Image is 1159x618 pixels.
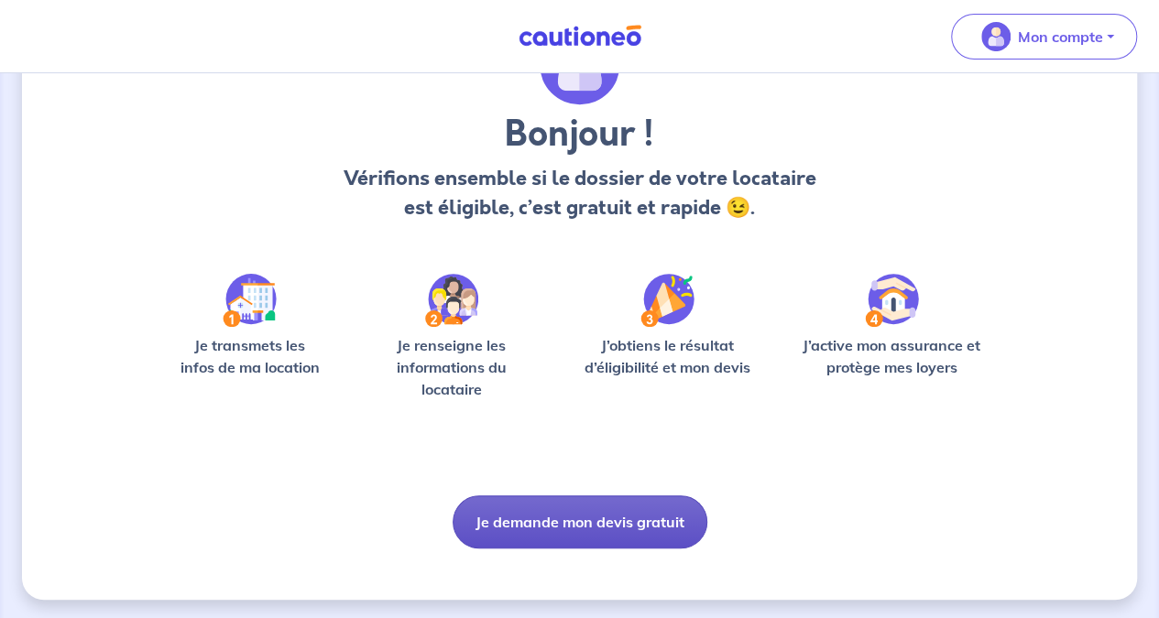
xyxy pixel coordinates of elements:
[169,334,331,378] p: Je transmets les infos de ma location
[453,495,707,548] button: Je demande mon devis gratuit
[340,113,819,157] h3: Bonjour !
[511,25,649,48] img: Cautioneo
[572,334,763,378] p: J’obtiens le résultat d’éligibilité et mon devis
[793,334,990,378] p: J’active mon assurance et protège mes loyers
[360,334,542,400] p: Je renseigne les informations du locataire
[981,22,1011,51] img: illu_account_valid_menu.svg
[640,274,694,327] img: /static/f3e743aab9439237c3e2196e4328bba9/Step-3.svg
[340,164,819,222] p: Vérifions ensemble si le dossier de votre locataire est éligible, c’est gratuit et rapide 😉.
[1018,26,1103,48] p: Mon compte
[865,274,919,327] img: /static/bfff1cf634d835d9112899e6a3df1a5d/Step-4.svg
[223,274,277,327] img: /static/90a569abe86eec82015bcaae536bd8e6/Step-1.svg
[951,14,1137,60] button: illu_account_valid_menu.svgMon compte
[425,274,478,327] img: /static/c0a346edaed446bb123850d2d04ad552/Step-2.svg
